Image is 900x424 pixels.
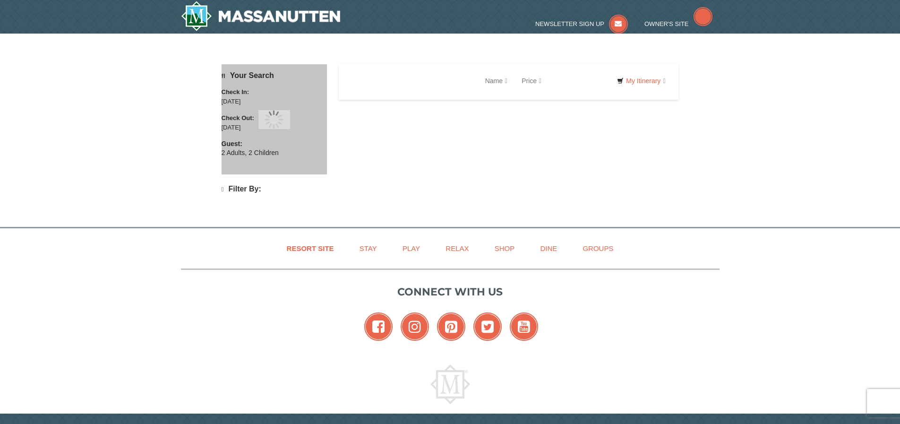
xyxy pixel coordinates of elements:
a: Price [514,71,549,90]
a: Relax [434,238,480,259]
img: Massanutten Resort Logo [430,364,470,404]
h4: Filter By: [222,185,327,194]
a: Dine [528,238,569,259]
span: Owner's Site [644,20,689,27]
a: Play [391,238,432,259]
a: Shop [483,238,527,259]
p: Connect with us [181,284,720,300]
a: Stay [348,238,389,259]
a: Newsletter Sign Up [535,20,628,27]
a: Massanutten Resort [181,1,341,31]
span: Newsletter Sign Up [535,20,604,27]
a: Groups [571,238,625,259]
img: wait gif [265,110,283,129]
a: My Itinerary [611,74,671,88]
img: Massanutten Resort Logo [181,1,341,31]
a: Resort Site [275,238,346,259]
a: Name [478,71,514,90]
a: Owner's Site [644,20,712,27]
